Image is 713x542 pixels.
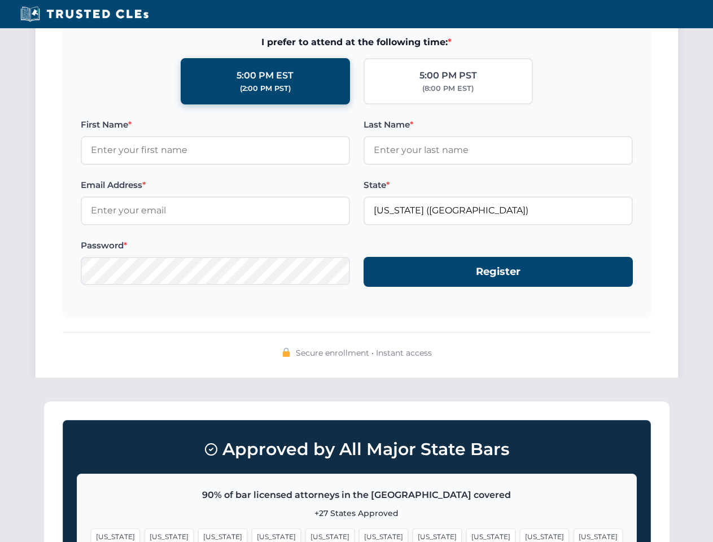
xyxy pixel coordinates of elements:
[81,136,350,164] input: Enter your first name
[282,348,291,357] img: 🔒
[364,196,633,225] input: Florida (FL)
[81,178,350,192] label: Email Address
[422,83,474,94] div: (8:00 PM EST)
[364,118,633,132] label: Last Name
[81,239,350,252] label: Password
[91,507,623,519] p: +27 States Approved
[77,434,637,465] h3: Approved by All Major State Bars
[364,257,633,287] button: Register
[91,488,623,502] p: 90% of bar licensed attorneys in the [GEOGRAPHIC_DATA] covered
[237,68,294,83] div: 5:00 PM EST
[364,178,633,192] label: State
[81,35,633,50] span: I prefer to attend at the following time:
[81,196,350,225] input: Enter your email
[240,83,291,94] div: (2:00 PM PST)
[17,6,152,23] img: Trusted CLEs
[296,347,432,359] span: Secure enrollment • Instant access
[419,68,477,83] div: 5:00 PM PST
[81,118,350,132] label: First Name
[364,136,633,164] input: Enter your last name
